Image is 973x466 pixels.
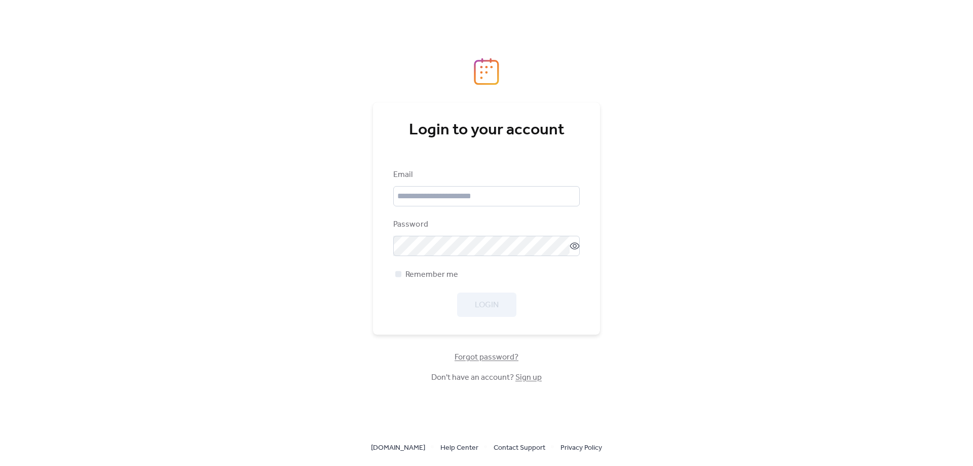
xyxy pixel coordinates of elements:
a: Help Center [440,441,478,454]
a: [DOMAIN_NAME] [371,441,425,454]
span: Don't have an account? [431,372,542,384]
div: Password [393,219,578,231]
span: Forgot password? [455,351,518,364]
span: Remember me [405,269,458,281]
a: Forgot password? [455,354,518,360]
span: Help Center [440,442,478,454]
a: Contact Support [494,441,545,454]
span: Privacy Policy [560,442,602,454]
span: Contact Support [494,442,545,454]
div: Login to your account [393,120,580,140]
span: [DOMAIN_NAME] [371,442,425,454]
div: Email [393,169,578,181]
a: Privacy Policy [560,441,602,454]
a: Sign up [515,370,542,385]
img: logo [474,58,499,85]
